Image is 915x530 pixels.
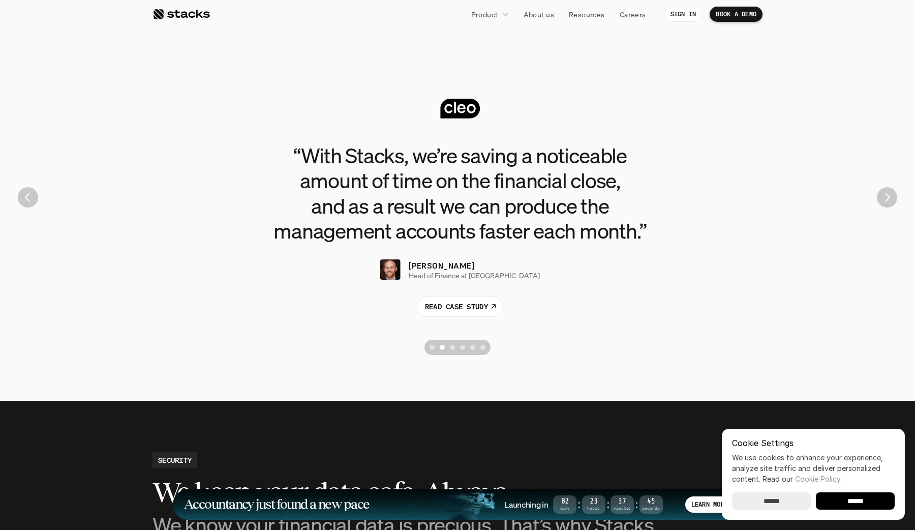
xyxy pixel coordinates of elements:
a: About us [517,5,560,23]
button: Scroll to page 4 [457,340,468,355]
p: Resources [569,9,605,20]
h3: We keep your data safe. Always. [152,477,661,508]
p: Careers [620,9,646,20]
span: Days [553,507,576,510]
span: Seconds [639,507,663,510]
a: Privacy Policy [120,235,165,243]
a: Resources [563,5,611,23]
p: [PERSON_NAME] [409,259,475,272]
h3: “With Stacks, we’re saving a noticeable amount of time on the financial close, and as a result we... [231,143,689,243]
strong: : [576,498,582,510]
p: Product [471,9,498,20]
img: Back Arrow [18,187,38,208]
p: BOOK A DEMO [716,11,756,18]
span: 45 [639,499,663,505]
a: SIGN IN [664,7,703,22]
span: Hours [582,507,605,510]
h1: Accountancy just found a new pace [184,498,370,510]
p: We use cookies to enhance your experience, analyze site traffic and deliver personalized content. [732,452,895,484]
p: About us [524,9,554,20]
a: BOOK A DEMO [710,7,762,22]
p: Cookie Settings [732,439,895,447]
button: Scroll to page 5 [468,340,478,355]
p: READ CASE STUDY [425,301,488,312]
a: Cookie Policy [795,475,840,483]
span: 37 [611,499,634,505]
strong: : [634,498,639,510]
h4: Launching in [504,499,548,510]
h2: SECURITY [158,455,192,465]
button: Scroll to page 1 [424,340,437,355]
a: Careers [614,5,652,23]
span: 23 [582,499,605,505]
span: Read our . [762,475,842,483]
button: Scroll to page 3 [447,340,457,355]
span: 02 [553,499,576,505]
p: LEARN MORE [691,501,728,508]
button: Scroll to page 6 [478,340,491,355]
p: SIGN IN [670,11,696,18]
a: Accountancy just found a new paceLaunching in02Days:23Hours:37Minutes:45SecondsLEARN MORE [173,489,742,520]
p: Head of Finance at [GEOGRAPHIC_DATA] [409,272,540,280]
button: Next [877,187,897,208]
strong: : [605,498,611,510]
span: Minutes [611,507,634,510]
button: Scroll to page 2 [437,340,447,355]
img: Next Arrow [877,187,897,208]
button: Previous [18,187,38,208]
